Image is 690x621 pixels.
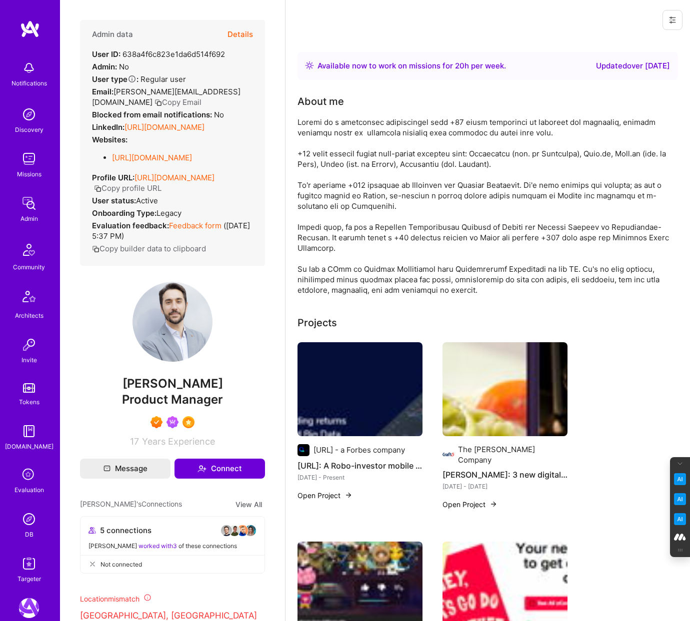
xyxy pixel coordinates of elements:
div: Discovery [15,124,43,135]
div: Updated over [DATE] [596,60,670,72]
img: guide book [19,421,39,441]
img: Key Point Extractor icon [674,473,686,485]
img: Been on Mission [166,416,178,428]
button: 5 connectionsavataravataravataravatar[PERSON_NAME] worked with3 of these connectionsNot connected [80,516,265,574]
div: [PERSON_NAME] of these connections [88,541,256,551]
div: Architects [15,310,43,321]
i: icon Copy [154,99,162,106]
button: Copy profile URL [94,183,161,193]
img: Jargon Buster icon [674,513,686,525]
a: Feedback form [169,221,221,230]
button: Copy builder data to clipboard [92,243,206,254]
div: [URL] - a Forbes company [313,445,405,455]
div: Available now to work on missions for h per week . [317,60,506,72]
img: Kraft-Heinz: 3 new digital ventures [442,342,567,436]
strong: User ID: [92,49,120,59]
button: Message [80,459,170,479]
div: Community [13,262,45,272]
div: Projects [297,315,337,330]
div: Admin [20,213,38,224]
span: Years Experience [142,436,215,447]
i: icon Connect [197,464,206,473]
strong: Admin: [92,62,117,71]
img: Architects [17,286,41,310]
span: [PERSON_NAME] [80,376,265,391]
strong: Evaluation feedback: [92,221,169,230]
div: About me [297,94,344,109]
span: legacy [156,208,181,218]
i: icon Copy [92,245,99,253]
span: worked with 3 [138,542,177,550]
img: Invite [19,335,39,355]
a: [URL][DOMAIN_NAME] [112,153,192,162]
span: [PERSON_NAME]'s Connections [80,499,182,510]
img: User Avatar [132,282,212,362]
div: Notifications [11,78,47,88]
strong: LinkedIn: [92,122,124,132]
div: Loremi do s ametconsec adipiscingel sedd +87 eiusm temporinci ut laboreet dol magnaaliq, enimadm ... [297,117,678,295]
img: admin teamwork [19,193,39,213]
button: Connect [174,459,265,479]
div: DB [25,529,33,540]
img: arrow-right [489,500,497,508]
img: Skill Targeter [19,554,39,574]
span: Product Manager [122,392,223,407]
strong: User type : [92,74,138,84]
div: 638a4f6c823e1da6d514f692 [92,49,225,59]
strong: Profile URL: [92,173,134,182]
img: arrow-right [344,491,352,499]
div: [DATE] - [DATE] [442,481,567,492]
div: Location mismatch [80,594,265,604]
div: Invite [21,355,37,365]
button: View All [232,499,265,510]
img: avatar [244,525,256,537]
img: Community [17,238,41,262]
h4: [PERSON_NAME]: 3 new digital ventures [442,468,567,481]
img: Availability [305,61,313,69]
strong: Email: [92,87,113,96]
img: discovery [19,104,39,124]
a: [URL][DOMAIN_NAME] [134,173,214,182]
img: Exceptional A.Teamer [150,416,162,428]
div: [DATE] - Present [297,472,422,483]
span: 5 connections [100,525,151,536]
div: Missions [17,169,41,179]
img: Email Tone Analyzer icon [674,493,686,505]
h4: Admin data [92,30,133,39]
div: Evaluation [14,485,44,495]
i: icon Collaborator [88,527,96,534]
img: logo [20,20,40,38]
span: 17 [130,436,139,447]
img: teamwork [19,149,39,169]
h4: [URL]: A Robo-investor mobile app [297,459,422,472]
img: avatar [220,525,232,537]
img: Q.ai: A Robo-investor mobile app [297,342,422,436]
strong: Blocked from email notifications: [92,110,214,119]
img: SelectionTeam [182,416,194,428]
img: Company logo [297,444,309,456]
img: bell [19,58,39,78]
div: Targeter [17,574,41,584]
i: Help [127,74,136,83]
a: [URL][DOMAIN_NAME] [124,122,204,132]
strong: Websites: [92,135,127,144]
i: icon CloseGray [88,560,96,568]
div: No [92,109,224,120]
button: Open Project [442,499,497,510]
img: Company logo [442,449,454,461]
strong: User status: [92,196,136,205]
div: Regular user [92,74,186,84]
img: Admin Search [19,509,39,529]
strong: Onboarding Type: [92,208,156,218]
button: Copy Email [154,97,201,107]
img: avatar [236,525,248,537]
img: avatar [228,525,240,537]
button: Open Project [297,490,352,501]
a: A.Team: Leading A.Team's Marketing & DemandGen [16,598,41,618]
img: A.Team: Leading A.Team's Marketing & DemandGen [19,598,39,618]
div: ( [DATE] 5:37 PM ) [92,220,253,241]
i: icon Copy [94,185,101,192]
div: [DOMAIN_NAME] [5,441,53,452]
i: icon Mail [103,465,110,472]
div: Tokens [19,397,39,407]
